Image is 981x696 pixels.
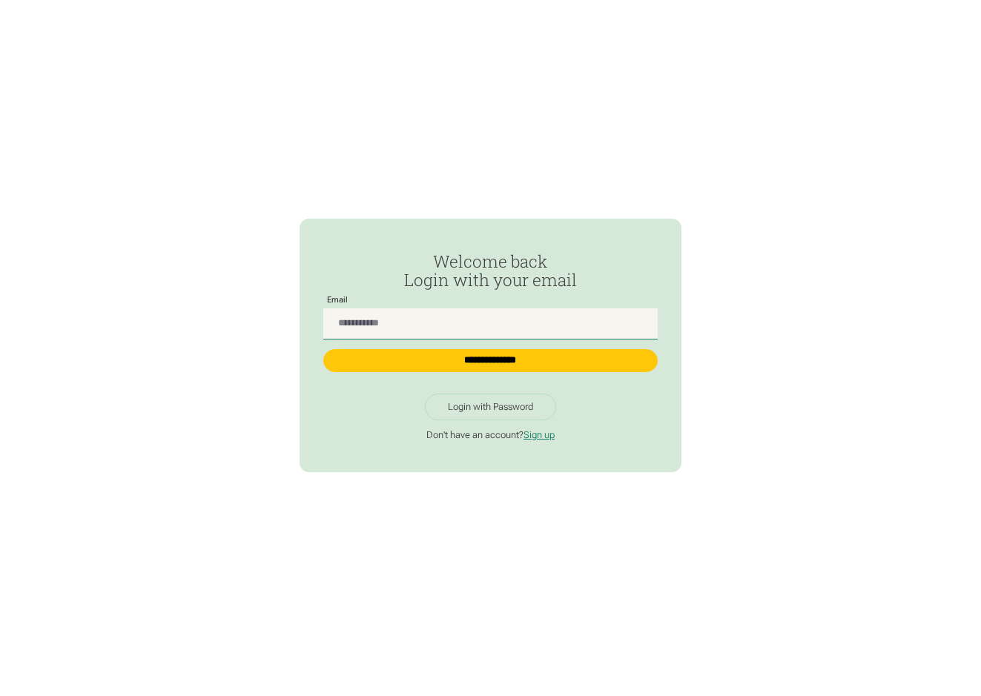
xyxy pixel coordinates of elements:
form: Passwordless Login [323,252,657,383]
p: Don't have an account? [323,429,657,441]
a: Sign up [523,429,555,440]
h2: Welcome back Login with your email [323,252,657,289]
div: Login with Password [448,401,533,413]
label: Email [323,296,351,305]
